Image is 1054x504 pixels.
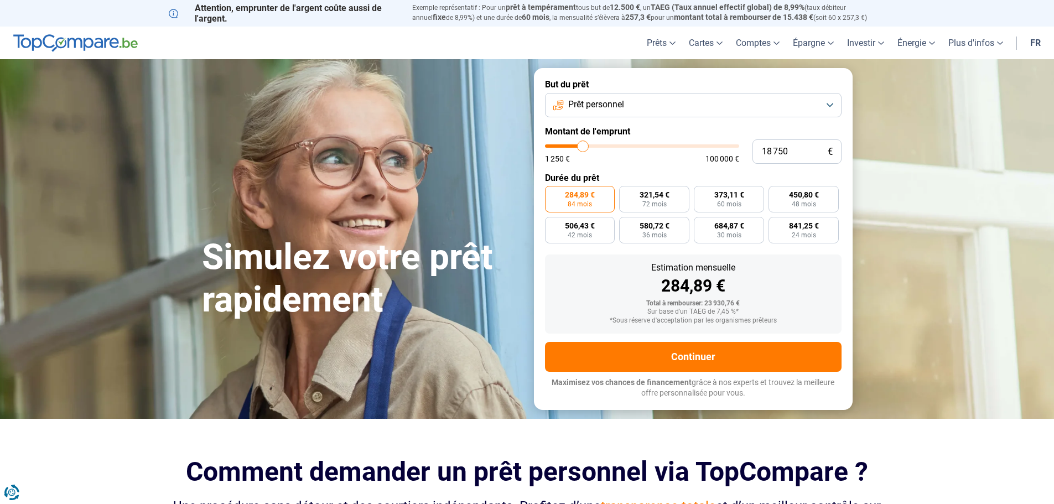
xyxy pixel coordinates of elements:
[545,155,570,163] span: 1 250 €
[625,13,651,22] span: 257,3 €
[640,222,669,230] span: 580,72 €
[792,232,816,238] span: 24 mois
[554,263,833,272] div: Estimation mensuelle
[789,222,819,230] span: 841,25 €
[789,191,819,199] span: 450,80 €
[433,13,446,22] span: fixe
[568,232,592,238] span: 42 mois
[552,378,692,387] span: Maximisez vos chances de financement
[568,201,592,207] span: 84 mois
[640,27,682,59] a: Prêts
[554,278,833,294] div: 284,89 €
[717,201,741,207] span: 60 mois
[545,377,842,399] p: grâce à nos experts et trouvez la meilleure offre personnalisée pour vous.
[714,222,744,230] span: 684,87 €
[545,79,842,90] label: But du prêt
[640,191,669,199] span: 321,54 €
[674,13,813,22] span: montant total à rembourser de 15.438 €
[169,3,399,24] p: Attention, emprunter de l'argent coûte aussi de l'argent.
[545,126,842,137] label: Montant de l'emprunt
[506,3,576,12] span: prêt à tempérament
[792,201,816,207] span: 48 mois
[651,3,804,12] span: TAEG (Taux annuel effectif global) de 8,99%
[642,201,667,207] span: 72 mois
[642,232,667,238] span: 36 mois
[705,155,739,163] span: 100 000 €
[682,27,729,59] a: Cartes
[840,27,891,59] a: Investir
[610,3,640,12] span: 12.500 €
[1024,27,1047,59] a: fr
[891,27,942,59] a: Énergie
[545,173,842,183] label: Durée du prêt
[522,13,549,22] span: 60 mois
[554,317,833,325] div: *Sous réserve d'acceptation par les organismes prêteurs
[786,27,840,59] a: Épargne
[568,98,624,111] span: Prêt personnel
[13,34,138,52] img: TopCompare
[714,191,744,199] span: 373,11 €
[545,342,842,372] button: Continuer
[169,456,886,487] h2: Comment demander un prêt personnel via TopCompare ?
[545,93,842,117] button: Prêt personnel
[565,222,595,230] span: 506,43 €
[717,232,741,238] span: 30 mois
[554,308,833,316] div: Sur base d'un TAEG de 7,45 %*
[554,300,833,308] div: Total à rembourser: 23 930,76 €
[202,236,521,321] h1: Simulez votre prêt rapidement
[729,27,786,59] a: Comptes
[828,147,833,157] span: €
[942,27,1010,59] a: Plus d'infos
[565,191,595,199] span: 284,89 €
[412,3,886,23] p: Exemple représentatif : Pour un tous but de , un (taux débiteur annuel de 8,99%) et une durée de ...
